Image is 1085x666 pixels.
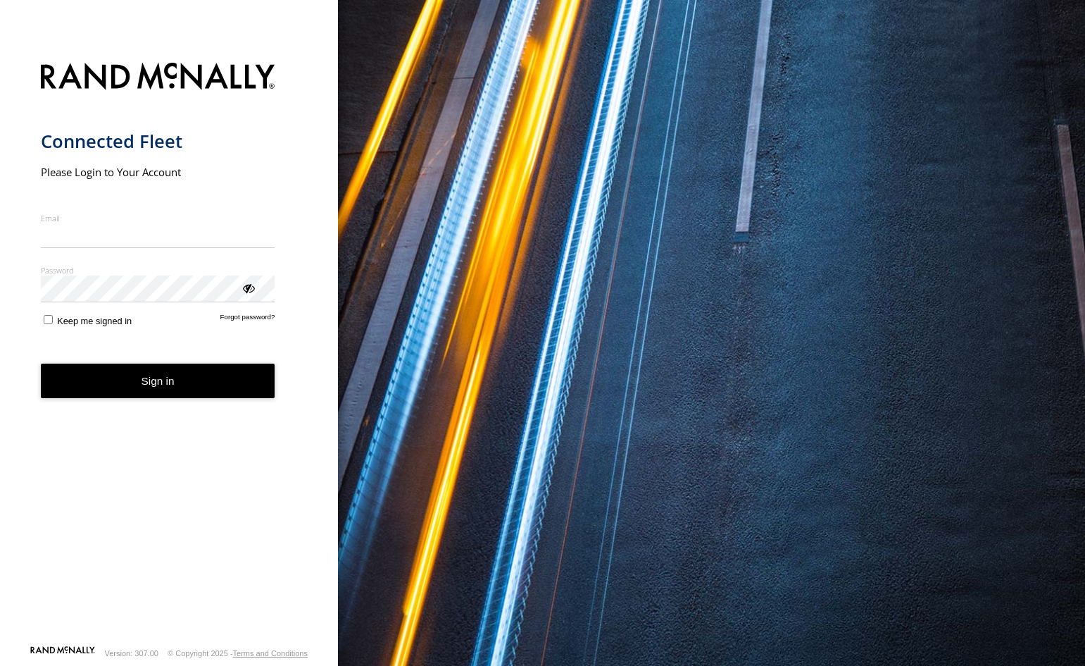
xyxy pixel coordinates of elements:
div: ViewPassword [241,280,255,295]
label: Email [41,213,275,223]
form: main [41,54,298,645]
div: Version: 307.00 [105,649,158,658]
input: Keep me signed in [44,315,53,324]
h2: Please Login to Your Account [41,165,275,179]
a: Visit our Website [30,646,95,660]
span: Keep me signed in [57,316,132,326]
a: Forgot password? [220,313,275,326]
h1: Connected Fleet [41,130,275,153]
button: Sign in [41,364,275,398]
a: Terms and Conditions [233,649,308,658]
label: Password [41,265,275,276]
div: © Copyright 2025 - [168,649,308,658]
img: Rand McNally [41,60,275,96]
